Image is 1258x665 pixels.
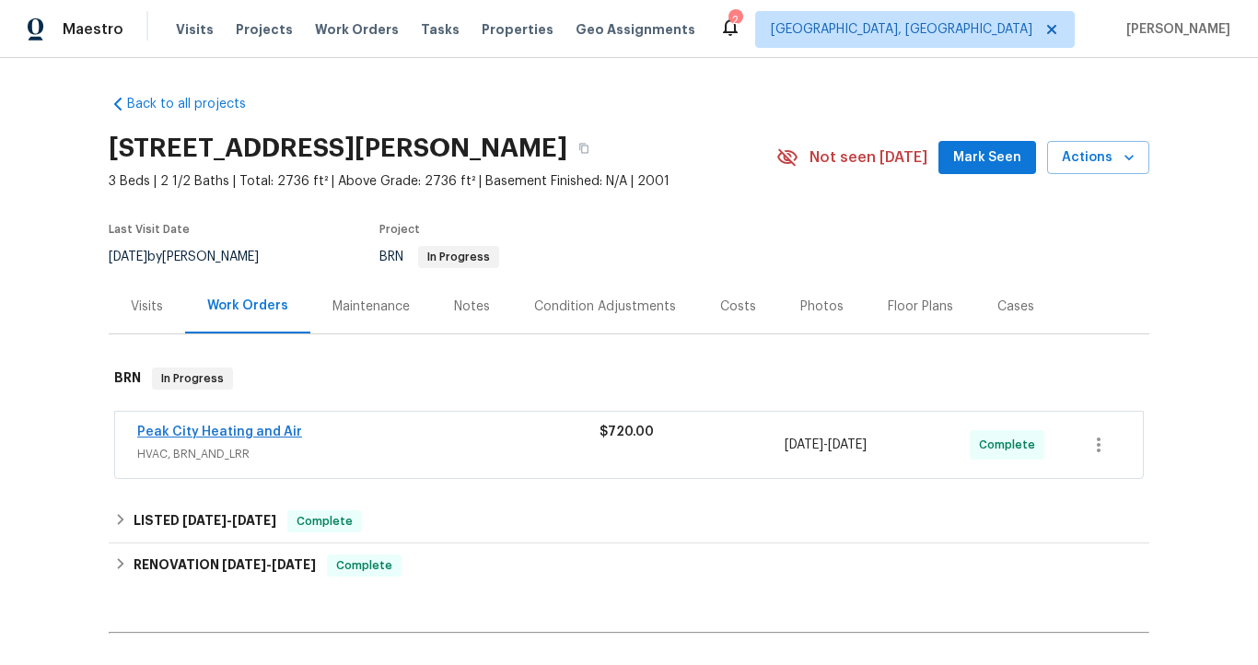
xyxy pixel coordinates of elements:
[182,514,227,527] span: [DATE]
[154,369,231,388] span: In Progress
[329,556,400,575] span: Complete
[785,436,867,454] span: -
[379,224,420,235] span: Project
[1119,20,1230,39] span: [PERSON_NAME]
[232,514,276,527] span: [DATE]
[828,438,867,451] span: [DATE]
[785,438,823,451] span: [DATE]
[979,436,1043,454] span: Complete
[332,297,410,316] div: Maintenance
[938,141,1036,175] button: Mark Seen
[421,23,460,36] span: Tasks
[114,367,141,390] h6: BRN
[109,139,567,157] h2: [STREET_ADDRESS][PERSON_NAME]
[810,148,927,167] span: Not seen [DATE]
[222,558,316,571] span: -
[109,224,190,235] span: Last Visit Date
[109,251,147,263] span: [DATE]
[131,297,163,316] div: Visits
[109,499,1149,543] div: LISTED [DATE]-[DATE]Complete
[454,297,490,316] div: Notes
[109,172,776,191] span: 3 Beds | 2 1/2 Baths | Total: 2736 ft² | Above Grade: 2736 ft² | Basement Finished: N/A | 2001
[176,20,214,39] span: Visits
[379,251,499,263] span: BRN
[137,445,600,463] span: HVAC, BRN_AND_LRR
[182,514,276,527] span: -
[109,246,281,268] div: by [PERSON_NAME]
[1047,141,1149,175] button: Actions
[576,20,695,39] span: Geo Assignments
[134,510,276,532] h6: LISTED
[600,426,654,438] span: $720.00
[109,543,1149,588] div: RENOVATION [DATE]-[DATE]Complete
[137,426,302,438] a: Peak City Heating and Air
[134,554,316,577] h6: RENOVATION
[800,297,844,316] div: Photos
[482,20,553,39] span: Properties
[888,297,953,316] div: Floor Plans
[997,297,1034,316] div: Cases
[534,297,676,316] div: Condition Adjustments
[289,512,360,531] span: Complete
[222,558,266,571] span: [DATE]
[109,349,1149,408] div: BRN In Progress
[953,146,1021,169] span: Mark Seen
[720,297,756,316] div: Costs
[109,95,285,113] a: Back to all projects
[236,20,293,39] span: Projects
[420,251,497,262] span: In Progress
[207,297,288,315] div: Work Orders
[728,11,741,29] div: 2
[315,20,399,39] span: Work Orders
[1062,146,1135,169] span: Actions
[771,20,1032,39] span: [GEOGRAPHIC_DATA], [GEOGRAPHIC_DATA]
[567,132,600,165] button: Copy Address
[63,20,123,39] span: Maestro
[272,558,316,571] span: [DATE]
